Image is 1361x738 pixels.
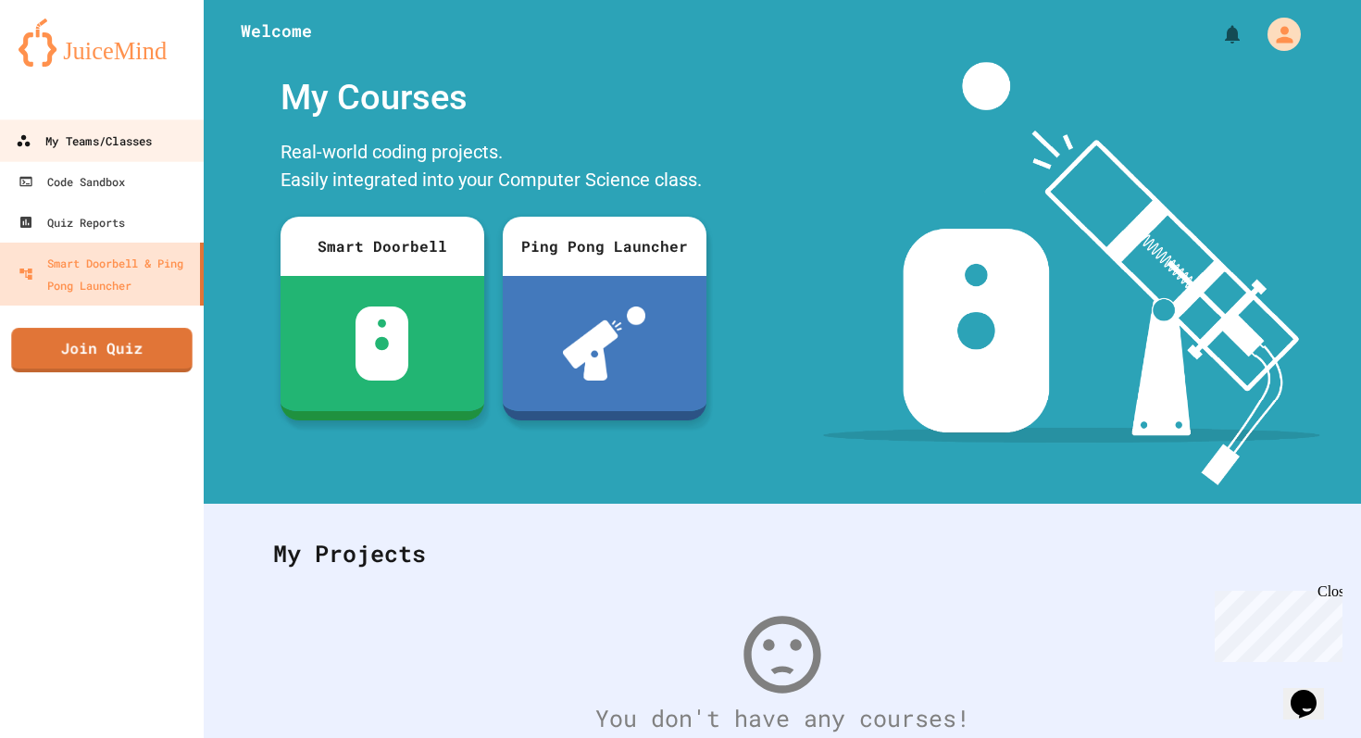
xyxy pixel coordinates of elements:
[563,306,645,381] img: ppl-with-ball.png
[7,7,128,118] div: Chat with us now!Close
[255,518,1310,590] div: My Projects
[271,133,716,203] div: Real-world coding projects. Easily integrated into your Computer Science class.
[19,252,193,296] div: Smart Doorbell & Ping Pong Launcher
[11,328,192,372] a: Join Quiz
[356,306,408,381] img: sdb-white.svg
[1283,664,1342,719] iframe: chat widget
[19,170,125,193] div: Code Sandbox
[1248,13,1305,56] div: My Account
[503,217,706,276] div: Ping Pong Launcher
[19,211,125,233] div: Quiz Reports
[271,62,716,133] div: My Courses
[19,19,185,67] img: logo-orange.svg
[1187,19,1248,50] div: My Notifications
[823,62,1319,485] img: banner-image-my-projects.png
[281,217,484,276] div: Smart Doorbell
[16,130,152,153] div: My Teams/Classes
[255,701,1310,736] div: You don't have any courses!
[1207,583,1342,662] iframe: chat widget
